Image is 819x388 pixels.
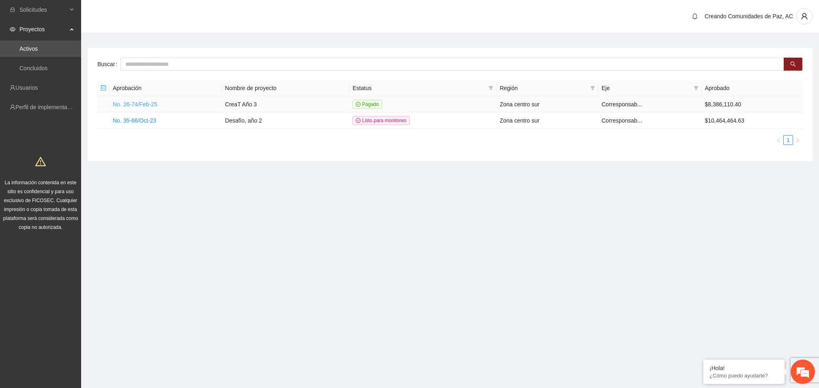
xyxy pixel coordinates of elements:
[110,80,222,96] th: Aprobación
[702,112,803,129] td: $10,464,464.63
[101,85,106,91] span: minus-square
[19,2,67,18] span: Solicitudes
[702,96,803,112] td: $8,386,110.40
[10,26,15,32] span: eye
[356,102,361,107] span: check-circle
[353,100,382,109] span: Pagado
[688,10,701,23] button: bell
[497,112,598,129] td: Zona centro sur
[602,117,642,124] span: Corresponsab...
[709,373,778,379] p: ¿Cómo puedo ayudarte?
[222,96,349,112] td: CreaT Año 3
[776,138,781,143] span: left
[15,84,38,91] a: Usuarios
[795,138,800,143] span: right
[692,82,700,94] span: filter
[15,104,79,110] a: Perfil de implementadora
[784,136,793,144] a: 1
[19,65,47,71] a: Concluidos
[133,4,153,24] div: Minimizar ventana de chat en vivo
[3,180,78,230] span: La información contenida en este sitio es confidencial y para uso exclusivo de FICOSEC. Cualquier...
[709,365,778,371] div: ¡Hola!
[602,101,642,108] span: Corresponsab...
[356,118,361,123] span: check-circle
[774,135,783,145] button: left
[487,82,495,94] span: filter
[35,156,46,167] span: warning
[353,84,485,93] span: Estatus
[796,8,813,24] button: user
[694,86,699,91] span: filter
[689,13,701,19] span: bell
[4,222,155,250] textarea: Escriba su mensaje y pulse “Intro”
[353,116,410,125] span: Listo para monitoreo
[222,112,349,129] td: Desafío, año 2
[602,84,690,93] span: Eje
[497,96,598,112] td: Zona centro sur
[500,84,587,93] span: Región
[113,117,156,124] a: No. 35-66/Oct-23
[784,58,802,71] button: search
[590,86,595,91] span: filter
[774,135,783,145] li: Previous Page
[19,45,38,52] a: Activos
[222,80,349,96] th: Nombre de proyecto
[702,80,803,96] th: Aprobado
[113,101,157,108] a: No. 26-74/Feb-25
[47,108,112,190] span: Estamos en línea.
[793,135,803,145] li: Next Page
[705,13,793,19] span: Creando Comunidades de Paz, AC
[793,135,803,145] button: right
[42,41,136,52] div: Chatee con nosotros ahora
[589,82,597,94] span: filter
[790,61,796,68] span: search
[797,13,812,20] span: user
[19,21,67,37] span: Proyectos
[488,86,493,91] span: filter
[97,58,120,71] label: Buscar
[10,7,15,13] span: inbox
[783,135,793,145] li: 1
